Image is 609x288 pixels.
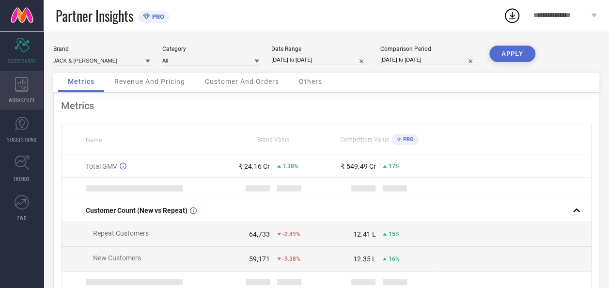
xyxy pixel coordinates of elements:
[114,78,185,85] span: Revenue And Pricing
[388,163,399,170] span: 17%
[150,13,164,20] span: PRO
[61,100,592,112] div: Metrics
[86,137,102,144] span: Name
[257,136,289,143] span: Brand Value
[388,256,399,262] span: 16%
[282,163,298,170] span: 1.38%
[7,136,37,143] span: SUGGESTIONS
[238,162,270,170] div: ₹ 24.16 Cr
[489,46,535,62] button: APPLY
[282,231,300,238] span: -2.49%
[86,162,117,170] span: Total GMV
[271,55,368,65] input: Select date range
[380,55,477,65] input: Select comparison period
[68,78,94,85] span: Metrics
[162,46,259,52] div: Category
[353,230,375,238] div: 12.41 L
[249,230,270,238] div: 64,733
[8,57,36,64] span: SCORECARDS
[56,6,133,26] span: Partner Insights
[401,136,414,143] span: PRO
[249,255,270,263] div: 59,171
[17,214,27,222] span: FWD
[9,96,35,104] span: WORKSPACE
[299,78,322,85] span: Others
[93,254,141,262] span: New Customers
[53,46,150,52] div: Brand
[340,136,389,143] span: Competitors Value
[503,7,521,24] div: Open download list
[271,46,368,52] div: Date Range
[14,175,30,182] span: TRENDS
[388,231,399,238] span: 15%
[282,256,300,262] span: -9.38%
[353,255,375,263] div: 12.35 L
[205,78,279,85] span: Customer And Orders
[93,229,149,237] span: Repeat Customers
[340,162,375,170] div: ₹ 549.49 Cr
[86,207,187,214] span: Customer Count (New vs Repeat)
[380,46,477,52] div: Comparison Period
